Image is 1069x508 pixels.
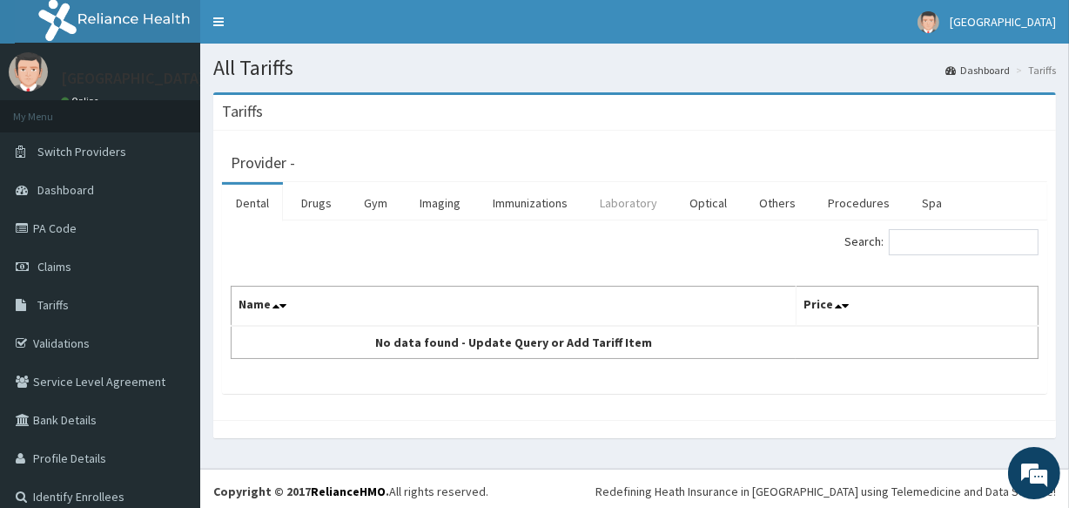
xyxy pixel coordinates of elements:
a: Dashboard [945,63,1010,78]
span: Claims [37,259,71,274]
th: Name [232,287,797,327]
a: Others [745,185,810,221]
li: Tariffs [1012,63,1056,78]
img: User Image [918,11,939,33]
a: Optical [676,185,741,221]
a: Dental [222,185,283,221]
span: Tariffs [37,297,69,313]
th: Price [796,287,1038,327]
label: Search: [844,229,1039,255]
input: Search: [889,229,1039,255]
a: RelianceHMO [311,484,386,499]
h3: Provider - [231,155,295,171]
span: Dashboard [37,182,94,198]
img: User Image [9,52,48,91]
a: Online [61,95,103,107]
a: Imaging [406,185,474,221]
p: [GEOGRAPHIC_DATA] [61,71,205,86]
a: Procedures [814,185,904,221]
h1: All Tariffs [213,57,1056,79]
a: Drugs [287,185,346,221]
span: Switch Providers [37,144,126,159]
strong: Copyright © 2017 . [213,484,389,499]
a: Gym [350,185,401,221]
a: Spa [908,185,956,221]
a: Laboratory [586,185,671,221]
h3: Tariffs [222,104,263,119]
a: Immunizations [479,185,582,221]
div: Redefining Heath Insurance in [GEOGRAPHIC_DATA] using Telemedicine and Data Science! [595,483,1056,500]
td: No data found - Update Query or Add Tariff Item [232,326,797,359]
span: [GEOGRAPHIC_DATA] [950,14,1056,30]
